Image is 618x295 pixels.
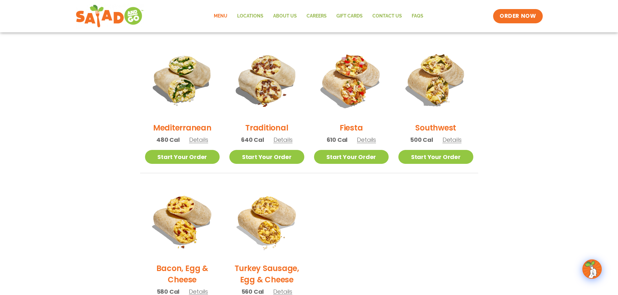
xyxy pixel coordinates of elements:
[314,150,389,164] a: Start Your Order
[398,42,473,117] img: Product photo for Southwest
[268,9,302,24] a: About Us
[327,135,348,144] span: 610 Cal
[209,9,428,24] nav: Menu
[500,12,536,20] span: ORDER NOW
[493,9,542,23] a: ORDER NOW
[229,183,304,258] img: Product photo for Turkey Sausage, Egg & Cheese
[145,263,220,285] h2: Bacon, Egg & Cheese
[245,122,288,133] h2: Traditional
[229,263,304,285] h2: Turkey Sausage, Egg & Cheese
[442,136,462,144] span: Details
[76,3,144,29] img: new-SAG-logo-768×292
[302,9,332,24] a: Careers
[189,136,208,144] span: Details
[229,42,304,117] img: Product photo for Traditional
[145,42,220,117] img: Product photo for Mediterranean Breakfast Burrito
[415,122,456,133] h2: Southwest
[209,9,232,24] a: Menu
[407,9,428,24] a: FAQs
[583,260,601,278] img: wpChatIcon
[410,135,433,144] span: 500 Cal
[340,122,363,133] h2: Fiesta
[357,136,376,144] span: Details
[153,122,212,133] h2: Mediterranean
[368,9,407,24] a: Contact Us
[156,135,180,144] span: 480 Cal
[398,150,473,164] a: Start Your Order
[241,135,264,144] span: 640 Cal
[314,42,389,117] img: Product photo for Fiesta
[332,9,368,24] a: GIFT CARDS
[232,9,268,24] a: Locations
[273,136,293,144] span: Details
[229,150,304,164] a: Start Your Order
[145,150,220,164] a: Start Your Order
[145,183,220,258] img: Product photo for Bacon, Egg & Cheese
